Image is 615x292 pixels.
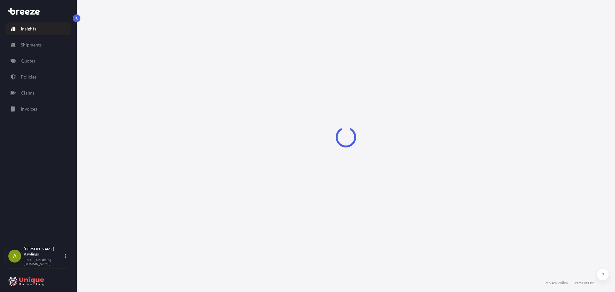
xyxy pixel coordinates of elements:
p: Policies [21,74,37,80]
p: [PERSON_NAME] Rawlings [24,246,63,257]
a: Quotes [5,54,71,67]
a: Insights [5,22,71,35]
a: Policies [5,71,71,83]
a: Invoices [5,103,71,115]
img: organization-logo [8,276,45,287]
p: Quotes [21,58,35,64]
a: Privacy Policy [545,280,568,286]
a: Shipments [5,38,71,51]
p: Shipments [21,42,42,48]
p: Invoices [21,106,37,112]
p: [EMAIL_ADDRESS][DOMAIN_NAME] [24,258,63,266]
a: Terms of Use [573,280,594,286]
span: A [13,253,17,259]
p: Insights [21,26,36,32]
p: Claims [21,90,35,96]
a: Claims [5,87,71,99]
